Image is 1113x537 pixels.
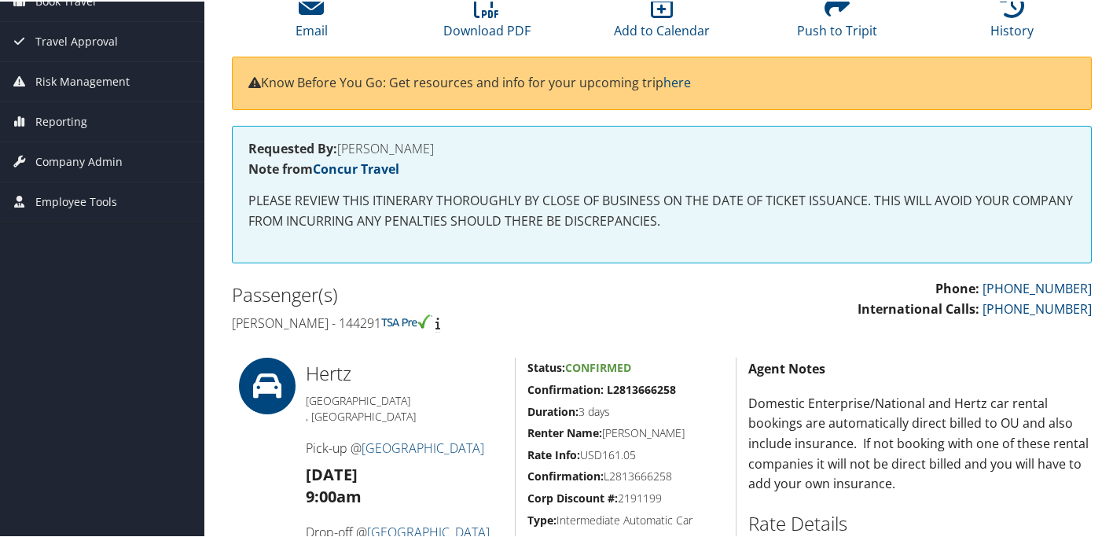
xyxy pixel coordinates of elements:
[527,467,724,483] h5: L2813666258
[565,359,631,373] span: Confirmed
[983,299,1092,316] a: [PHONE_NUMBER]
[306,359,503,385] h2: Hertz
[935,278,979,296] strong: Phone:
[527,467,604,482] strong: Confirmation:
[748,509,1092,535] h2: Rate Details
[858,299,979,316] strong: International Calls:
[983,278,1092,296] a: [PHONE_NUMBER]
[248,72,1075,92] p: Know Before You Go: Get resources and info for your upcoming trip
[35,20,118,60] span: Travel Approval
[362,438,484,455] a: [GEOGRAPHIC_DATA]
[248,141,1075,153] h4: [PERSON_NAME]
[527,511,556,526] strong: Type:
[35,61,130,100] span: Risk Management
[306,438,503,455] h4: Pick-up @
[248,189,1075,230] p: PLEASE REVIEW THIS ITINERARY THOROUGHLY BY CLOSE OF BUSINESS ON THE DATE OF TICKET ISSUANCE. THIS...
[35,101,87,140] span: Reporting
[527,359,565,373] strong: Status:
[527,489,724,505] h5: 2191199
[527,446,580,461] strong: Rate Info:
[35,181,117,220] span: Employee Tools
[306,462,358,484] strong: [DATE]
[35,141,123,180] span: Company Admin
[232,313,650,330] h4: [PERSON_NAME] - 144291
[306,392,503,422] h5: [GEOGRAPHIC_DATA] , [GEOGRAPHIC_DATA]
[527,424,602,439] strong: Renter Name:
[663,72,691,90] a: here
[313,159,399,176] a: Concur Travel
[527,403,724,418] h5: 3 days
[527,381,676,395] strong: Confirmation: L2813666258
[381,313,432,327] img: tsa-precheck.png
[248,138,337,156] strong: Requested By:
[527,424,724,440] h5: [PERSON_NAME]
[748,392,1092,493] p: Domestic Enterprise/National and Hertz car rental bookings are automatically direct billed to OU ...
[527,403,579,417] strong: Duration:
[248,159,399,176] strong: Note from
[527,446,724,462] h5: USD161.05
[232,280,650,307] h2: Passenger(s)
[748,359,825,376] strong: Agent Notes
[306,484,362,506] strong: 9:00am
[527,511,724,527] h5: Intermediate Automatic Car
[527,489,618,504] strong: Corp Discount #:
